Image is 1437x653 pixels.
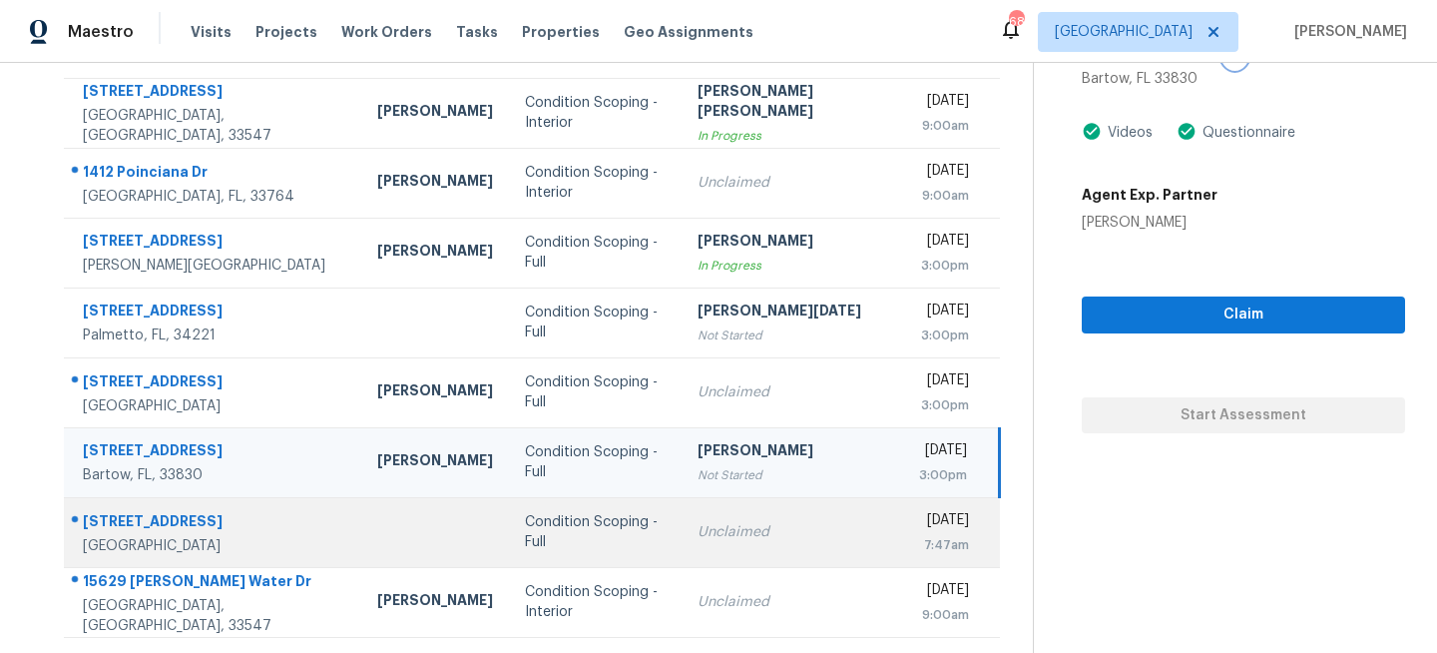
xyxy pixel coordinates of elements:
div: Condition Scoping - Interior [525,163,665,203]
div: [PERSON_NAME] [377,101,493,126]
div: [DATE] [919,510,969,535]
div: Unclaimed [698,382,888,402]
img: Artifact Present Icon [1177,121,1197,142]
div: 3:00pm [919,465,967,485]
div: [DATE] [919,370,969,395]
div: Bartow, FL, 33830 [83,465,345,485]
div: [GEOGRAPHIC_DATA] [83,396,345,416]
h5: Agent Exp. Partner [1082,185,1217,205]
div: Condition Scoping - Full [525,442,665,482]
div: In Progress [698,256,888,276]
div: [STREET_ADDRESS] [83,371,345,396]
div: Videos [1102,123,1153,143]
div: 3:00pm [919,395,969,415]
div: 68 [1009,12,1023,32]
div: [GEOGRAPHIC_DATA], [GEOGRAPHIC_DATA], 33547 [83,596,345,636]
span: Claim [1098,303,1389,327]
div: Condition Scoping - Full [525,233,665,273]
span: Projects [255,22,317,42]
div: 15629 [PERSON_NAME] Water Dr [83,571,345,596]
div: [STREET_ADDRESS] [83,440,345,465]
div: [DATE] [919,161,969,186]
div: Condition Scoping - Full [525,372,665,412]
span: Work Orders [341,22,432,42]
button: Claim [1082,297,1405,333]
div: 1412 Poinciana Dr [83,162,345,187]
div: [DATE] [919,301,969,326]
div: [PERSON_NAME] [377,590,493,615]
div: [DATE] [919,231,969,256]
div: Unclaimed [698,173,888,193]
div: [PERSON_NAME][DATE] [698,301,888,326]
div: [PERSON_NAME] [377,380,493,405]
div: [PERSON_NAME] [377,171,493,196]
div: 9:00am [919,186,969,206]
div: Unclaimed [698,592,888,612]
div: [PERSON_NAME] [1082,213,1217,233]
div: [PERSON_NAME] [377,450,493,475]
div: 3:00pm [919,256,969,276]
div: [PERSON_NAME] [698,440,888,465]
span: Visits [191,22,232,42]
span: Geo Assignments [624,22,753,42]
span: Tasks [456,25,498,39]
div: [GEOGRAPHIC_DATA], FL, 33764 [83,187,345,207]
div: 9:00am [919,605,969,625]
div: Bartow, FL 33830 [1082,69,1405,89]
div: [DATE] [919,91,969,116]
div: Palmetto, FL, 34221 [83,326,345,345]
div: Condition Scoping - Full [525,303,665,342]
div: In Progress [698,126,888,146]
div: Not Started [698,465,888,485]
div: [PERSON_NAME][GEOGRAPHIC_DATA] [83,256,345,276]
span: [PERSON_NAME] [1286,22,1407,42]
div: Condition Scoping - Full [525,512,665,552]
span: [GEOGRAPHIC_DATA] [1055,22,1193,42]
img: Artifact Present Icon [1082,121,1102,142]
div: [GEOGRAPHIC_DATA], [GEOGRAPHIC_DATA], 33547 [83,106,345,146]
div: 7:47am [919,535,969,555]
div: [STREET_ADDRESS] [83,81,345,106]
div: Condition Scoping - Interior [525,582,665,622]
div: Not Started [698,326,888,345]
div: [DATE] [919,580,969,605]
div: [STREET_ADDRESS] [83,511,345,536]
div: [STREET_ADDRESS] [83,231,345,256]
div: Unclaimed [698,522,888,542]
div: [PERSON_NAME] [PERSON_NAME] [698,81,888,126]
div: Condition Scoping - Interior [525,93,665,133]
div: Questionnaire [1197,123,1295,143]
div: [DATE] [919,440,967,465]
div: 9:00am [919,116,969,136]
div: 3:00pm [919,326,969,345]
div: [PERSON_NAME] [698,231,888,256]
div: [GEOGRAPHIC_DATA] [83,536,345,556]
span: Properties [522,22,600,42]
span: Maestro [68,22,134,42]
div: [STREET_ADDRESS] [83,301,345,326]
div: [PERSON_NAME] [377,241,493,266]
